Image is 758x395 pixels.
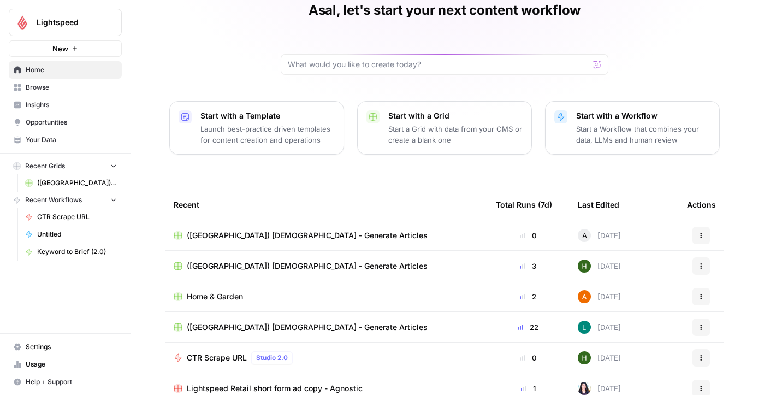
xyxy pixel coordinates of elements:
[9,40,122,57] button: New
[187,261,428,272] span: ([GEOGRAPHIC_DATA]) [DEMOGRAPHIC_DATA] - Generate Articles
[9,338,122,356] a: Settings
[200,123,335,145] p: Launch best-practice driven templates for content creation and operations
[496,291,560,302] div: 2
[9,79,122,96] a: Browse
[578,260,621,273] div: [DATE]
[578,321,591,334] img: kyw61p6127wv3z0ejzwmwdf0nglq
[9,114,122,131] a: Opportunities
[25,161,65,171] span: Recent Grids
[9,9,122,36] button: Workspace: Lightspeed
[37,17,103,28] span: Lightspeed
[187,322,428,333] span: ([GEOGRAPHIC_DATA]) [DEMOGRAPHIC_DATA] - Generate Articles
[9,158,122,174] button: Recent Grids
[200,110,335,121] p: Start with a Template
[576,123,710,145] p: Start a Workflow that combines your data, LLMs and human review
[496,230,560,241] div: 0
[576,110,710,121] p: Start with a Workflow
[26,65,117,75] span: Home
[169,101,344,155] button: Start with a TemplateLaunch best-practice driven templates for content creation and operations
[578,351,621,364] div: [DATE]
[388,110,523,121] p: Start with a Grid
[37,178,117,188] span: ([GEOGRAPHIC_DATA]) [DEMOGRAPHIC_DATA] - Generate Articles
[26,377,117,387] span: Help + Support
[545,101,720,155] button: Start with a WorkflowStart a Workflow that combines your data, LLMs and human review
[174,322,478,333] a: ([GEOGRAPHIC_DATA]) [DEMOGRAPHIC_DATA] - Generate Articles
[174,230,478,241] a: ([GEOGRAPHIC_DATA]) [DEMOGRAPHIC_DATA] - Generate Articles
[578,351,591,364] img: 8c87fa9lbfqgy9g50y7q29s4xs59
[52,43,68,54] span: New
[578,290,621,303] div: [DATE]
[496,383,560,394] div: 1
[496,322,560,333] div: 22
[578,290,591,303] img: n7ufqqrt5jcwspw4pce0myp7nhj2
[174,190,478,220] div: Recent
[357,101,532,155] button: Start with a GridStart a Grid with data from your CMS or create a blank one
[20,243,122,261] a: Keyword to Brief (2.0)
[9,61,122,79] a: Home
[496,261,560,272] div: 3
[174,351,478,364] a: CTR Scrape URLStudio 2.0
[26,135,117,145] span: Your Data
[26,359,117,369] span: Usage
[9,192,122,208] button: Recent Workflows
[9,373,122,391] button: Help + Support
[25,195,82,205] span: Recent Workflows
[37,212,117,222] span: CTR Scrape URL
[20,208,122,226] a: CTR Scrape URL
[37,247,117,257] span: Keyword to Brief (2.0)
[578,382,621,395] div: [DATE]
[13,13,32,32] img: Lightspeed Logo
[687,190,716,220] div: Actions
[26,100,117,110] span: Insights
[187,352,247,363] span: CTR Scrape URL
[256,353,288,363] span: Studio 2.0
[496,190,552,220] div: Total Runs (7d)
[37,229,117,239] span: Untitled
[582,230,587,241] span: A
[26,342,117,352] span: Settings
[26,82,117,92] span: Browse
[388,123,523,145] p: Start a Grid with data from your CMS or create a blank one
[309,2,581,19] h1: Asal, let's start your next content workflow
[20,226,122,243] a: Untitled
[174,291,478,302] a: Home & Garden
[578,382,591,395] img: wdke7mwtj0nxznpffym0k1wpceu2
[174,261,478,272] a: ([GEOGRAPHIC_DATA]) [DEMOGRAPHIC_DATA] - Generate Articles
[9,96,122,114] a: Insights
[578,229,621,242] div: [DATE]
[187,383,363,394] span: Lightspeed Retail short form ad copy - Agnostic
[578,260,591,273] img: 8c87fa9lbfqgy9g50y7q29s4xs59
[578,321,621,334] div: [DATE]
[9,356,122,373] a: Usage
[26,117,117,127] span: Opportunities
[187,230,428,241] span: ([GEOGRAPHIC_DATA]) [DEMOGRAPHIC_DATA] - Generate Articles
[174,383,478,394] a: Lightspeed Retail short form ad copy - Agnostic
[496,352,560,363] div: 0
[187,291,243,302] span: Home & Garden
[9,131,122,149] a: Your Data
[20,174,122,192] a: ([GEOGRAPHIC_DATA]) [DEMOGRAPHIC_DATA] - Generate Articles
[288,59,588,70] input: What would you like to create today?
[578,190,619,220] div: Last Edited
